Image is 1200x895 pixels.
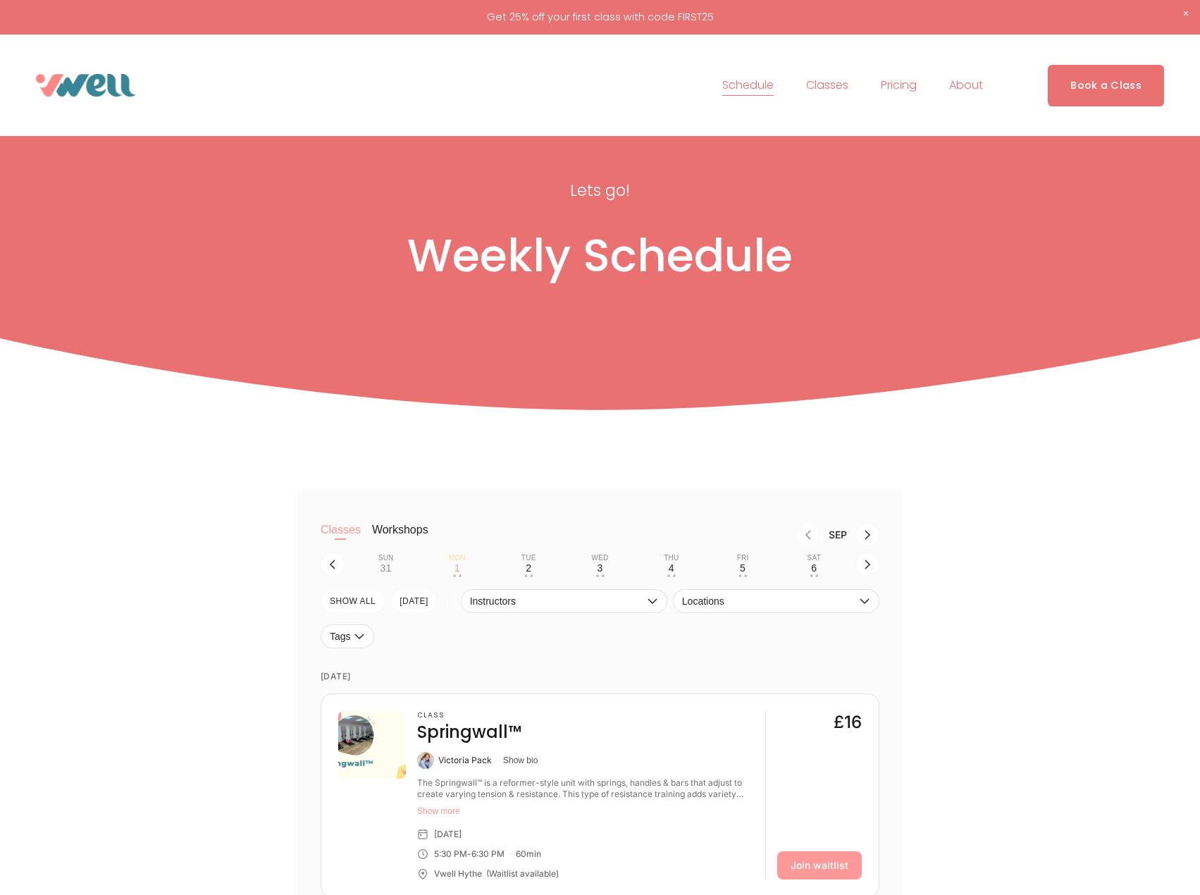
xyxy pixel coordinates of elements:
img: 5d9617d8-c062-43cb-9683-4a4abb156b5d.png [338,711,406,779]
div: Month Sep [820,529,855,541]
div: Vwell Hythe [434,868,482,879]
div: Mon [449,554,466,562]
button: Classes [321,523,361,551]
button: Show more [417,805,754,817]
time: [DATE] [321,660,879,693]
div: Wed [591,554,608,562]
div: 5 [740,562,746,574]
a: Pricing [881,74,917,97]
a: folder dropdown [949,74,983,97]
p: Lets go! [426,176,774,204]
div: • • [453,574,462,577]
div: 2 [526,562,531,574]
a: folder dropdown [806,74,848,97]
div: [DATE] [434,829,462,840]
h1: Weekly Schedule [178,228,1023,284]
button: Previous month, Aug [796,523,820,547]
img: Victoria Pack [417,752,434,769]
span: Instructors [470,595,644,607]
span: Tags [330,631,351,642]
div: 60 min [516,848,541,860]
div: • • [524,574,533,577]
a: Schedule [722,74,774,97]
button: SHOW All [321,589,385,613]
span: Locations [682,595,856,607]
div: 6 [811,562,817,574]
h3: Class [417,711,521,720]
button: Instructors [461,589,667,613]
div: Tue [521,554,536,562]
span: About [949,75,983,96]
nav: Month switch [451,523,879,547]
button: Next month, Oct [855,523,879,547]
div: Victoria Pack [438,755,492,766]
div: 4 [669,562,674,574]
div: • • [595,574,604,577]
div: 1 [454,562,460,574]
div: Thu [664,554,679,562]
div: • • [667,574,676,577]
div: • • [738,574,747,577]
img: VWell [36,74,136,97]
a: Join waitlist [777,851,862,879]
div: • • [810,574,818,577]
span: Classes [806,75,848,96]
div: The Springwall™ is a reformer-style unit with springs, handles & bars that adjust to create varyi... [417,777,754,800]
div: Sat [808,554,821,562]
button: Workshops [372,523,428,551]
button: Locations [673,589,879,613]
div: Fri [737,554,749,562]
h4: Springwall™ [417,721,521,743]
div: (Waitlist available) [486,868,559,879]
button: Tags [321,624,374,648]
div: Sun [378,554,394,562]
a: Book a Class [1048,65,1164,106]
button: [DATE] [390,589,438,613]
div: 3 [597,562,602,574]
div: 31 [381,562,392,574]
button: Show bio [503,755,538,766]
div: 6:30 PM [471,848,505,860]
div: £16 [834,711,862,734]
div: 5:30 PM [434,848,467,860]
div: - [467,848,471,860]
